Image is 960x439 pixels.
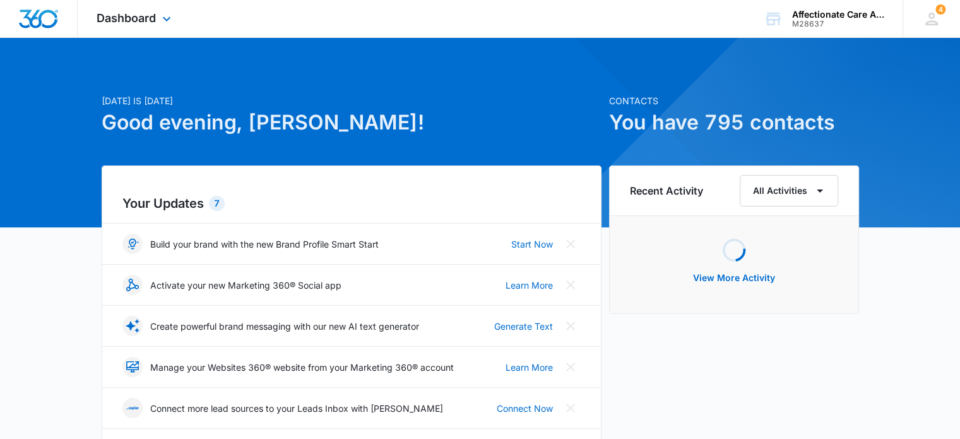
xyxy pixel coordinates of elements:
button: Close [560,398,581,418]
button: View More Activity [680,263,788,293]
p: Manage your Websites 360® website from your Marketing 360® account [150,361,454,374]
div: account id [792,20,884,28]
a: Learn More [506,361,553,374]
button: Close [560,275,581,295]
p: Connect more lead sources to your Leads Inbox with [PERSON_NAME] [150,402,443,415]
button: Close [560,357,581,377]
div: account name [792,9,884,20]
a: Connect Now [497,402,553,415]
div: 7 [209,196,225,211]
button: Close [560,234,581,254]
button: All Activities [740,175,838,207]
button: Close [560,316,581,336]
p: Activate your new Marketing 360® Social app [150,279,341,292]
div: notifications count [935,4,945,15]
p: [DATE] is [DATE] [102,94,601,107]
span: Dashboard [97,11,156,25]
a: Start Now [511,238,553,251]
h2: Your Updates [122,194,581,213]
a: Learn More [506,279,553,292]
span: 4 [935,4,945,15]
h1: Good evening, [PERSON_NAME]! [102,107,601,138]
h6: Recent Activity [630,183,703,198]
p: Contacts [609,94,859,107]
h1: You have 795 contacts [609,107,859,138]
a: Generate Text [494,320,553,333]
p: Build your brand with the new Brand Profile Smart Start [150,238,379,251]
p: Create powerful brand messaging with our new AI text generator [150,320,419,333]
